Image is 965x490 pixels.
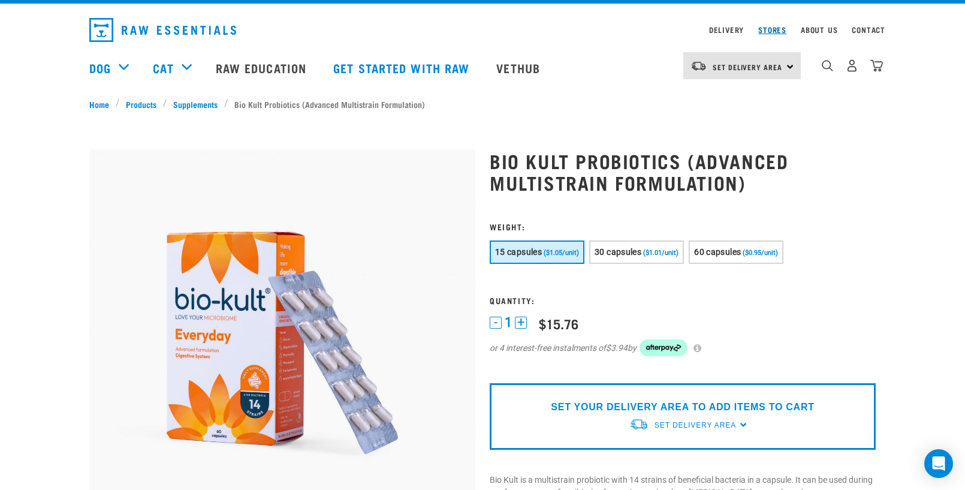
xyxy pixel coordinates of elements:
[505,316,512,329] span: 1
[515,317,527,329] button: +
[743,249,778,257] span: ($0.95/unit)
[490,150,876,193] h1: Bio Kult Probiotics (Advanced Multistrain Formulation)
[490,241,584,264] button: 15 capsules ($1.05/unit)
[852,28,885,32] a: Contact
[822,60,833,71] img: home-icon-1@2x.png
[490,317,502,329] button: -
[544,249,579,257] span: ($1.05/unit)
[870,59,883,72] img: home-icon@2x.png
[643,249,678,257] span: ($1.01/unit)
[490,296,876,305] h3: Quantity:
[709,28,744,32] a: Delivery
[89,98,876,110] nav: breadcrumbs
[924,449,953,478] div: Open Intercom Messenger
[758,28,786,32] a: Stores
[484,44,555,92] a: Vethub
[629,418,649,431] img: van-moving.png
[689,241,783,264] button: 60 capsules ($0.95/unit)
[89,18,236,42] img: Raw Essentials Logo
[694,247,741,257] span: 60 capsules
[490,339,876,356] div: or 4 interest-free instalments of by
[595,247,641,257] span: 30 capsules
[539,316,578,331] div: $15.76
[321,44,484,92] a: Get started with Raw
[606,342,628,354] span: $3.94
[89,98,116,110] a: Home
[589,241,684,264] button: 30 capsules ($1.01/unit)
[495,247,542,257] span: 15 capsules
[713,65,782,69] span: Set Delivery Area
[490,222,876,231] h3: Weight:
[640,339,687,356] img: Afterpay
[551,400,814,414] p: SET YOUR DELIVERY AREA TO ADD ITEMS TO CART
[655,421,736,429] span: Set Delivery Area
[89,59,111,77] a: Dog
[690,61,707,71] img: van-moving.png
[120,98,163,110] a: Products
[153,59,173,77] a: Cat
[801,28,837,32] a: About Us
[167,98,224,110] a: Supplements
[846,59,858,72] img: user.png
[80,13,885,47] nav: dropdown navigation
[204,44,321,92] a: Raw Education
